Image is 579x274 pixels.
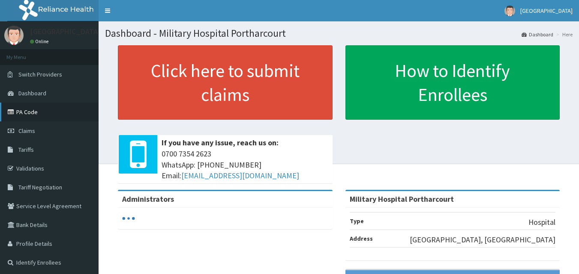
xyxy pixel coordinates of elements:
[105,28,573,39] h1: Dashboard - Military Hospital Portharcourt
[345,45,560,120] a: How to Identify Enrollees
[18,146,34,153] span: Tariffs
[18,127,35,135] span: Claims
[520,7,573,15] span: [GEOGRAPHIC_DATA]
[554,31,573,38] li: Here
[30,38,51,44] a: Online
[350,217,364,225] b: Type
[181,171,299,180] a: [EMAIL_ADDRESS][DOMAIN_NAME]
[30,28,101,35] p: [GEOGRAPHIC_DATA]
[18,183,62,191] span: Tariff Negotiation
[522,31,553,38] a: Dashboard
[118,45,333,120] a: Click here to submit claims
[350,235,373,242] b: Address
[122,212,135,225] svg: audio-loading
[18,71,62,78] span: Switch Providers
[410,234,555,245] p: [GEOGRAPHIC_DATA], [GEOGRAPHIC_DATA]
[350,194,454,204] strong: Military Hospital Portharcourt
[162,148,328,181] span: 0700 7354 2623 WhatsApp: [PHONE_NUMBER] Email:
[122,194,174,204] b: Administrators
[528,217,555,228] p: Hospital
[4,26,24,45] img: User Image
[18,89,46,97] span: Dashboard
[504,6,515,16] img: User Image
[162,138,279,147] b: If you have any issue, reach us on:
